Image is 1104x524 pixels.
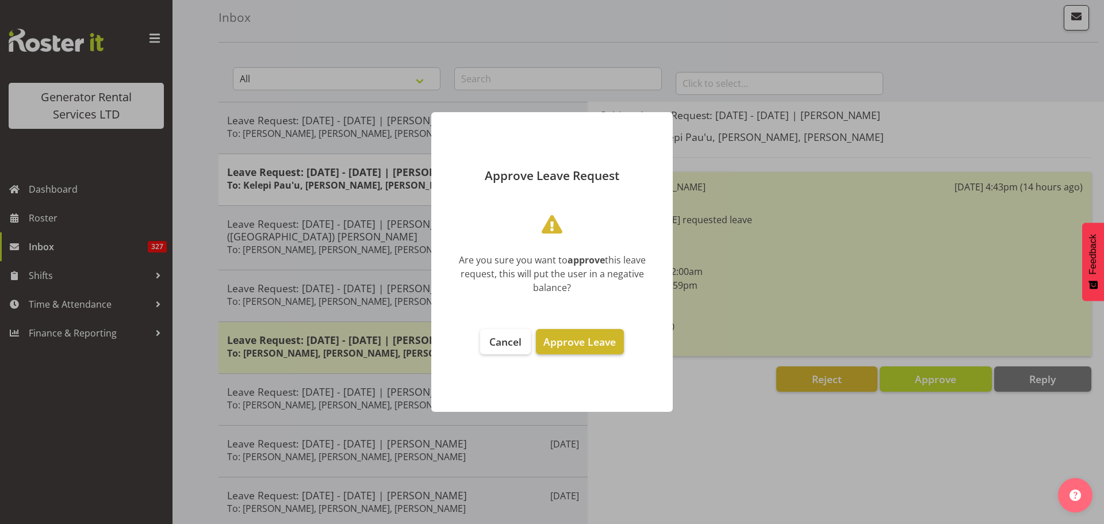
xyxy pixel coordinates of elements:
[448,253,655,294] div: Are you sure you want to this leave request, this will put the user in a negative balance?
[1082,223,1104,301] button: Feedback - Show survey
[1069,489,1081,501] img: help-xxl-2.png
[443,170,661,182] p: Approve Leave Request
[536,329,623,354] button: Approve Leave
[568,254,605,266] b: approve
[489,335,522,349] span: Cancel
[1088,234,1098,274] span: Feedback
[480,329,531,354] button: Cancel
[543,335,616,349] span: Approve Leave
